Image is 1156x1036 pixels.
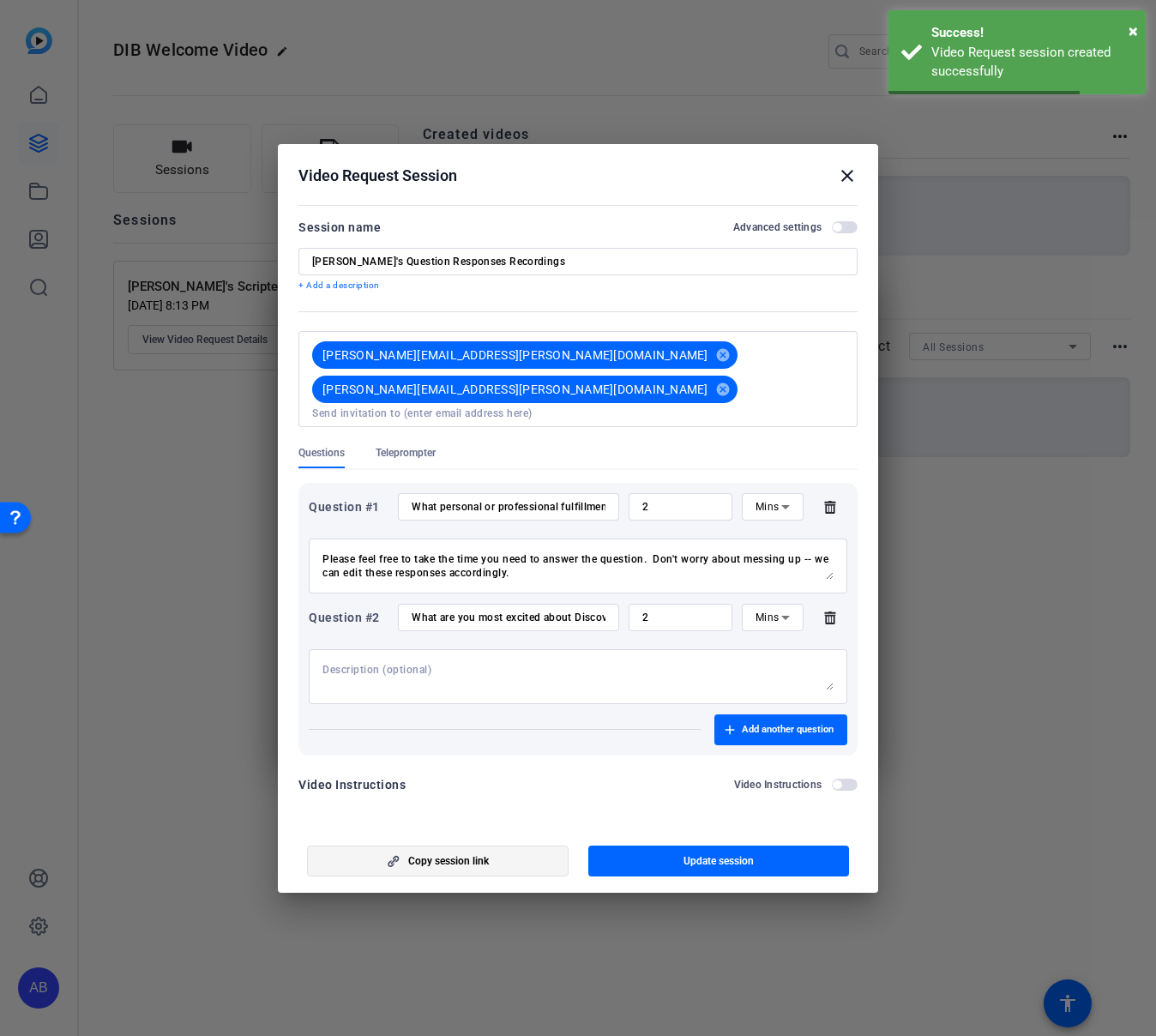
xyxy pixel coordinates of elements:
[714,714,847,745] button: Add another question
[298,217,381,238] div: Session name
[312,407,844,420] input: Send invitation to (enter email address here)
[307,846,569,876] button: Copy session link
[322,381,708,398] span: [PERSON_NAME][EMAIL_ADDRESS][PERSON_NAME][DOMAIN_NAME]
[312,255,844,268] input: Enter Session Name
[588,846,850,876] button: Update session
[412,611,605,624] input: Enter your question here
[683,854,754,868] span: Update session
[733,220,822,234] h2: Advanced settings
[408,854,489,868] span: Copy session link
[642,500,719,514] input: Time
[734,778,822,792] h2: Video Instructions
[309,497,388,517] div: Question #1
[298,279,858,292] p: + Add a description
[298,446,345,460] span: Questions
[837,166,858,186] mat-icon: close
[298,774,406,795] div: Video Instructions
[412,500,605,514] input: Enter your question here
[708,347,738,363] mat-icon: cancel
[742,723,834,737] span: Add another question
[1129,21,1138,41] span: ×
[931,23,1133,43] div: Success!
[322,346,708,364] span: [PERSON_NAME][EMAIL_ADDRESS][PERSON_NAME][DOMAIN_NAME]
[376,446,436,460] span: Teleprompter
[1129,18,1138,44] button: Close
[309,607,388,628] div: Question #2
[931,43,1133,81] div: Video Request session created successfully
[756,501,780,513] span: Mins
[708,382,738,397] mat-icon: cancel
[756,611,780,623] span: Mins
[642,611,719,624] input: Time
[298,166,858,186] div: Video Request Session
